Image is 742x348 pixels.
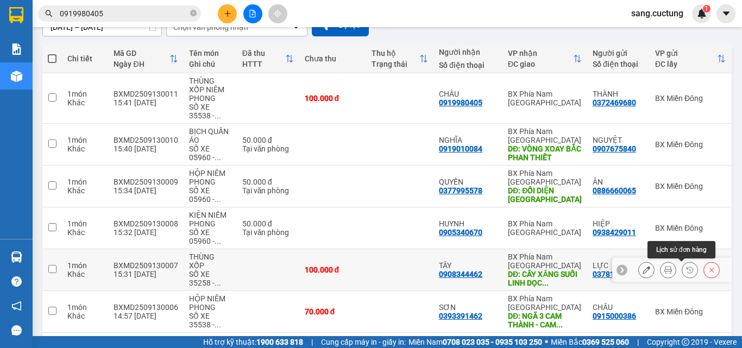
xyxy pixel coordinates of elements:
div: Lịch sử đơn hàng [647,241,715,258]
span: plus [224,10,231,17]
div: BXMD2509130009 [114,178,178,186]
div: 0905340670 [439,228,482,237]
div: Sửa đơn hàng [638,262,655,278]
div: HIỆP [593,219,644,228]
div: ÂN [593,178,644,186]
span: aim [274,10,281,17]
div: BX Miền Đông [655,307,726,316]
div: NGUYỆT [593,136,644,144]
th: Toggle SortBy [650,45,731,73]
div: 1 món [67,178,103,186]
span: | [637,336,639,348]
div: BX Phía Nam [GEOGRAPHIC_DATA] [508,219,582,237]
div: HTTT [242,60,285,68]
div: 1 món [67,136,103,144]
div: Chi tiết [67,54,103,63]
th: Toggle SortBy [237,45,299,73]
div: BX Miền Đông [655,224,726,232]
div: 50.000 đ [242,136,294,144]
div: 100.000 đ [305,94,361,103]
span: ... [215,279,221,287]
img: icon-new-feature [697,9,707,18]
div: Khác [67,144,103,153]
div: CHÂU [593,303,644,312]
div: Tên món [189,49,231,58]
button: file-add [243,4,262,23]
span: Hỗ trợ kỹ thuật: [203,336,303,348]
div: 0886660065 [593,186,636,195]
div: SỐ XE 05960 - 0976300665 [189,144,231,162]
span: ... [215,111,221,120]
div: BX Phía Nam [GEOGRAPHIC_DATA] [508,252,582,270]
div: 15:31 [DATE] [114,270,178,279]
span: Cung cấp máy in - giấy in: [321,336,406,348]
span: 1 [705,5,708,12]
b: 339 Đinh Bộ Lĩnh, P26 [5,60,57,80]
div: Tại văn phòng [242,228,294,237]
th: Toggle SortBy [502,45,587,73]
li: VP BX Phía Nam [GEOGRAPHIC_DATA] [75,46,144,82]
span: close-circle [190,9,197,19]
div: BX Miền Đông [655,140,726,149]
div: SỐ XE 05960 - 0976300665 [189,186,231,204]
div: KIỆN NIÊM PHONG [189,211,231,228]
img: warehouse-icon [11,251,22,263]
span: Miền Nam [408,336,542,348]
span: search [45,10,53,17]
div: BXMD2509130008 [114,219,178,228]
span: ... [215,320,221,329]
li: VP BX Miền Đông [5,46,75,58]
div: VP nhận [508,49,573,58]
span: notification [11,301,22,311]
span: Miền Bắc [551,336,629,348]
div: CHÂU [439,90,497,98]
span: ... [215,237,221,245]
button: caret-down [716,4,735,23]
div: TÂY [439,261,497,270]
div: 15:34 [DATE] [114,186,178,195]
div: BXMD2509130007 [114,261,178,270]
img: logo-vxr [9,7,23,23]
div: LỰC [593,261,644,270]
span: ... [215,153,221,162]
strong: 0369 525 060 [582,338,629,346]
div: 0915000386 [593,312,636,320]
div: 14:57 [DATE] [114,312,178,320]
div: VP gửi [655,49,717,58]
div: DĐ: CÂY XĂNG SUỐI LINH DỌC QL1A [508,270,582,287]
div: 70.000 đ [305,307,361,316]
div: HỘP NIÊM PHONG [189,294,231,312]
img: warehouse-icon [11,71,22,82]
span: ... [556,320,563,329]
div: ĐC giao [508,60,573,68]
div: Khác [67,228,103,237]
th: Toggle SortBy [366,45,433,73]
div: Số điện thoại [439,61,497,69]
div: SƠN [439,303,497,312]
button: aim [268,4,287,23]
div: Số điện thoại [593,60,644,68]
img: solution-icon [11,43,22,55]
div: BX Phía Nam [GEOGRAPHIC_DATA] [508,90,582,107]
div: Khác [67,186,103,195]
div: BX Phía Nam [GEOGRAPHIC_DATA] [508,169,582,186]
div: SỐ XE 05960 - 0976300665 [189,228,231,245]
strong: 1900 633 818 [256,338,303,346]
span: sang.cuctung [622,7,692,20]
div: 0919010084 [439,144,482,153]
span: environment [5,60,13,68]
input: Tìm tên, số ĐT hoặc mã đơn [60,8,188,20]
div: BX Miền Đông [655,94,726,103]
div: Chưa thu [305,54,361,63]
div: Mã GD [114,49,169,58]
span: caret-down [721,9,731,18]
div: 0378123478 [593,270,636,279]
div: BX Phía Nam [GEOGRAPHIC_DATA] [508,294,582,312]
sup: 1 [703,5,710,12]
div: Đã thu [242,49,285,58]
div: Người nhận [439,48,497,56]
div: THÙNG XỐP [189,252,231,270]
span: ⚪️ [545,340,548,344]
li: Cúc Tùng [5,5,158,26]
div: Ghi chú [189,60,231,68]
